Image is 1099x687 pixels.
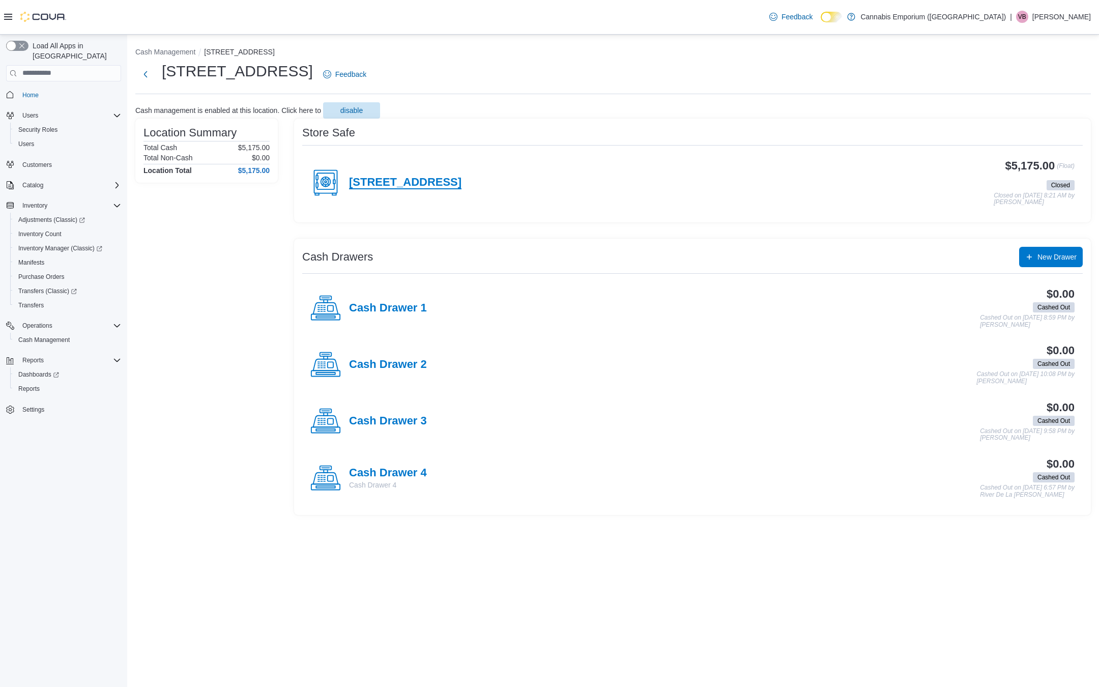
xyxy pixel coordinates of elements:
[1005,160,1055,172] h3: $5,175.00
[18,273,65,281] span: Purchase Orders
[18,216,85,224] span: Adjustments (Classic)
[22,161,52,169] span: Customers
[2,319,125,333] button: Operations
[20,12,66,22] img: Cova
[238,144,270,152] p: $5,175.00
[2,108,125,123] button: Users
[1016,11,1028,23] div: Victoria Buono
[162,61,313,81] h1: [STREET_ADDRESS]
[22,202,47,210] span: Inventory
[204,48,274,56] button: [STREET_ADDRESS]
[1033,416,1075,426] span: Cashed Out
[860,11,1006,23] p: Cannabis Emporium ([GEOGRAPHIC_DATA])
[18,199,121,212] span: Inventory
[1037,359,1070,368] span: Cashed Out
[319,64,370,84] a: Feedback
[1047,288,1075,300] h3: $0.00
[143,154,193,162] h6: Total Non-Cash
[349,467,427,480] h4: Cash Drawer 4
[14,124,121,136] span: Security Roles
[14,256,48,269] a: Manifests
[1037,473,1070,482] span: Cashed Out
[143,127,237,139] h3: Location Summary
[18,89,43,101] a: Home
[252,154,270,162] p: $0.00
[14,299,121,311] span: Transfers
[10,367,125,382] a: Dashboards
[10,284,125,298] a: Transfers (Classic)
[14,214,121,226] span: Adjustments (Classic)
[14,334,121,346] span: Cash Management
[302,251,373,263] h3: Cash Drawers
[14,368,63,381] a: Dashboards
[18,404,48,416] a: Settings
[14,271,121,283] span: Purchase Orders
[18,126,57,134] span: Security Roles
[980,484,1075,498] p: Cashed Out on [DATE] 6:57 PM by River De La [PERSON_NAME]
[994,192,1075,206] p: Closed on [DATE] 8:21 AM by [PERSON_NAME]
[22,111,38,120] span: Users
[1051,181,1070,190] span: Closed
[14,138,38,150] a: Users
[22,322,52,330] span: Operations
[2,402,125,417] button: Settings
[10,333,125,347] button: Cash Management
[18,179,47,191] button: Catalog
[14,285,121,297] span: Transfers (Classic)
[1047,180,1075,190] span: Closed
[2,157,125,172] button: Customers
[135,106,321,114] p: Cash management is enabled at this location. Click here to
[22,356,44,364] span: Reports
[14,214,89,226] a: Adjustments (Classic)
[323,102,380,119] button: disable
[28,41,121,61] span: Load All Apps in [GEOGRAPHIC_DATA]
[18,320,121,332] span: Operations
[349,176,461,189] h4: [STREET_ADDRESS]
[143,166,192,175] h4: Location Total
[10,270,125,284] button: Purchase Orders
[349,415,427,428] h4: Cash Drawer 3
[1047,458,1075,470] h3: $0.00
[14,228,121,240] span: Inventory Count
[18,354,48,366] button: Reports
[10,255,125,270] button: Manifests
[14,383,44,395] a: Reports
[2,178,125,192] button: Catalog
[1019,247,1083,267] button: New Drawer
[10,137,125,151] button: Users
[335,69,366,79] span: Feedback
[349,480,427,490] p: Cash Drawer 4
[18,287,77,295] span: Transfers (Classic)
[14,242,106,254] a: Inventory Manager (Classic)
[10,123,125,137] button: Security Roles
[18,109,121,122] span: Users
[1033,302,1075,312] span: Cashed Out
[821,12,842,22] input: Dark Mode
[1018,11,1026,23] span: VB
[14,368,121,381] span: Dashboards
[980,428,1075,442] p: Cashed Out on [DATE] 9:58 PM by [PERSON_NAME]
[143,144,177,152] h6: Total Cash
[14,242,121,254] span: Inventory Manager (Classic)
[6,83,121,444] nav: Complex example
[765,7,817,27] a: Feedback
[18,354,121,366] span: Reports
[14,383,121,395] span: Reports
[980,314,1075,328] p: Cashed Out on [DATE] 8:59 PM by [PERSON_NAME]
[1033,472,1075,482] span: Cashed Out
[2,198,125,213] button: Inventory
[340,105,363,116] span: disable
[238,166,270,175] h4: $5,175.00
[18,140,34,148] span: Users
[1047,345,1075,357] h3: $0.00
[10,227,125,241] button: Inventory Count
[14,256,121,269] span: Manifests
[14,285,81,297] a: Transfers (Classic)
[18,179,121,191] span: Catalog
[302,127,355,139] h3: Store Safe
[135,48,195,56] button: Cash Management
[18,158,121,171] span: Customers
[14,228,66,240] a: Inventory Count
[10,241,125,255] a: Inventory Manager (Classic)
